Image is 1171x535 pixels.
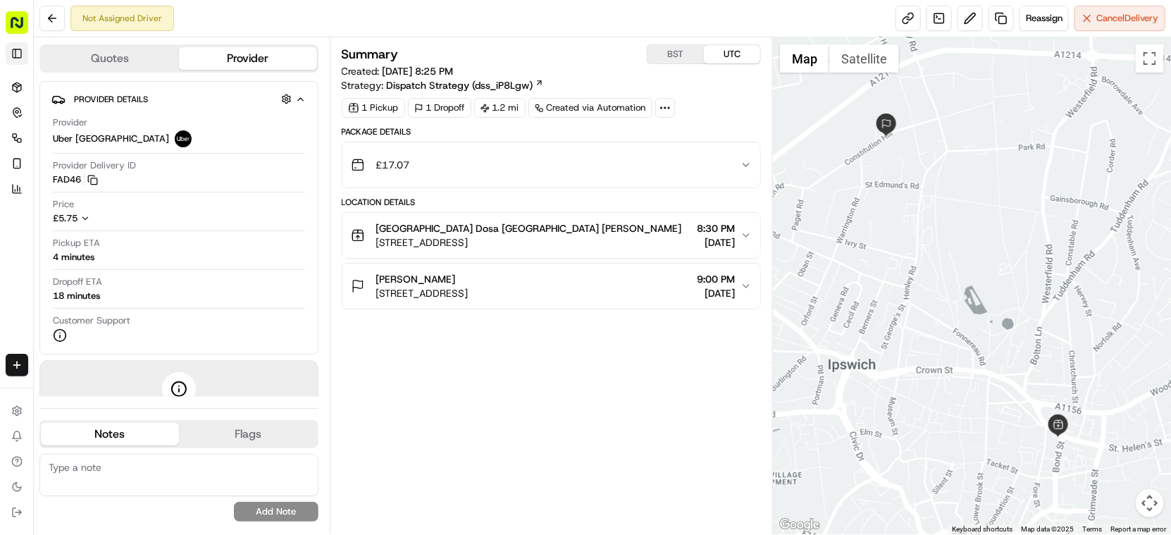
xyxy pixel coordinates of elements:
div: 📗 [14,316,25,328]
span: Provider Delivery ID [53,159,136,172]
a: Created via Automation [528,98,652,118]
span: [DATE] 8:25 PM [383,65,454,78]
input: Got a question? Start typing here... [37,91,254,106]
span: • [47,257,51,268]
a: Open this area in Google Maps (opens a new window) [776,516,823,534]
button: See all [218,180,256,197]
span: [DATE] [697,286,735,300]
button: [GEOGRAPHIC_DATA] Dosa [GEOGRAPHIC_DATA] [PERSON_NAME][STREET_ADDRESS]8:30 PM[DATE] [342,213,760,258]
span: [STREET_ADDRESS] [376,235,682,250]
span: Provider Details [74,94,148,105]
div: Location Details [342,197,761,208]
button: £5.75 [53,212,177,225]
span: Price [53,198,74,211]
span: £17.07 [376,158,410,172]
span: Dispatch Strategy (dss_iP8Lgw) [387,78,533,92]
img: 1736555255976-a54dd68f-1ca7-489b-9aae-adbdc363a1c4 [28,219,39,230]
span: [DATE] [697,235,735,250]
div: 1 Dropoff [408,98,471,118]
img: uber-new-logo.jpeg [175,130,192,147]
button: Reassign [1020,6,1069,31]
button: Quotes [41,47,179,70]
span: Dropoff ETA [53,276,102,288]
span: Customer Support [53,314,130,327]
button: Start new chat [240,139,256,156]
span: 8:30 PM [697,221,735,235]
img: Nash [14,14,42,42]
button: UTC [704,45,760,63]
button: Show street map [780,44,829,73]
span: Reassign [1026,12,1062,25]
div: 💻 [119,316,130,328]
a: Terms (opens in new tab) [1082,525,1102,533]
h3: Summary [342,48,399,61]
button: [PERSON_NAME][STREET_ADDRESS]9:00 PM[DATE] [342,264,760,309]
span: Map data ©2025 [1021,525,1074,533]
span: 9:00 PM [697,272,735,286]
span: £5.75 [53,212,78,224]
div: Strategy: [342,78,544,92]
button: Show satellite imagery [829,44,899,73]
span: Pickup ETA [53,237,100,250]
button: CancelDelivery [1074,6,1165,31]
button: Flags [179,423,317,445]
span: [GEOGRAPHIC_DATA] Dosa [GEOGRAPHIC_DATA] [PERSON_NAME] [376,221,682,235]
button: Keyboard shortcuts [952,524,1012,534]
img: Google [776,516,823,534]
div: 4 minutes [53,251,94,264]
img: 1732323095091-59ea418b-cfe3-43c8-9ae0-d0d06d6fd42c [30,135,55,160]
button: £17.07 [342,142,760,187]
a: Dispatch Strategy (dss_iP8Lgw) [387,78,544,92]
img: Dianne Alexi Soriano [14,205,37,228]
span: [PERSON_NAME] [PERSON_NAME] [44,219,187,230]
a: Report a map error [1110,525,1167,533]
span: [DATE] [54,257,83,268]
div: Package Details [342,126,761,137]
div: We're available if you need us! [63,149,194,160]
a: 📗Knowledge Base [8,309,113,335]
div: 1.2 mi [474,98,526,118]
span: Created: [342,64,454,78]
span: Uber [GEOGRAPHIC_DATA] [53,133,169,145]
button: BST [648,45,704,63]
span: • [190,219,194,230]
span: Provider [53,116,87,129]
img: 1736555255976-a54dd68f-1ca7-489b-9aae-adbdc363a1c4 [14,135,39,160]
div: 18 minutes [53,290,100,302]
span: [STREET_ADDRESS] [376,286,469,300]
span: [PERSON_NAME] [376,272,456,286]
span: Cancel Delivery [1096,12,1159,25]
span: API Documentation [133,315,226,329]
button: Provider Details [51,87,306,111]
button: Map camera controls [1136,489,1164,517]
span: [DATE] [197,219,226,230]
div: 1 Pickup [342,98,405,118]
span: Pylon [140,350,171,360]
a: 💻API Documentation [113,309,232,335]
button: Toggle fullscreen view [1136,44,1164,73]
div: Start new chat [63,135,231,149]
span: Knowledge Base [28,315,108,329]
button: FAD46 [53,173,98,186]
button: Notes [41,423,179,445]
button: Provider [179,47,317,70]
div: Past conversations [14,183,94,195]
p: Welcome 👋 [14,56,256,79]
a: Powered byPylon [99,349,171,360]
